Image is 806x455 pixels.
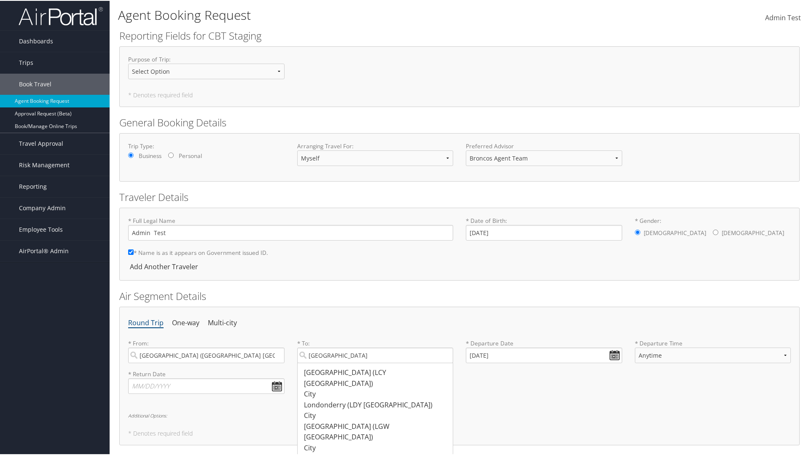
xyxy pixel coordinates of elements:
[19,51,33,72] span: Trips
[635,347,791,362] select: * Departure Time
[172,315,199,330] li: One-way
[128,430,791,436] h5: * Denotes required field
[297,141,454,150] label: Arranging Travel For:
[297,347,454,362] input: [GEOGRAPHIC_DATA] (LCY [GEOGRAPHIC_DATA])CityLondonderry (LDY [GEOGRAPHIC_DATA])City[GEOGRAPHIC_D...
[119,288,800,302] h2: Air Segment Details
[765,12,801,21] span: Admin Test
[635,338,791,369] label: * Departure Time
[19,132,63,153] span: Travel Approval
[179,151,202,159] label: Personal
[19,73,51,94] span: Book Travel
[304,388,449,399] div: City
[635,229,640,234] input: * Gender:[DEMOGRAPHIC_DATA][DEMOGRAPHIC_DATA]
[304,442,449,453] div: City
[128,261,202,271] div: Add Another Traveler
[19,5,103,25] img: airportal-logo.png
[466,141,622,150] label: Preferred Advisor
[128,315,164,330] li: Round Trip
[128,91,791,97] h5: * Denotes required field
[304,367,449,388] div: [GEOGRAPHIC_DATA] (LCY [GEOGRAPHIC_DATA])
[19,30,53,51] span: Dashboards
[128,377,285,393] input: MM/DD/YYYY
[466,216,622,240] label: * Date of Birth:
[304,409,449,420] div: City
[19,218,63,239] span: Employee Tools
[128,141,285,150] label: Trip Type:
[128,54,285,85] label: Purpose of Trip :
[466,347,622,362] input: MM/DD/YYYY
[139,151,161,159] label: Business
[128,369,285,377] label: * Return Date
[208,315,237,330] li: Multi-city
[119,115,800,129] h2: General Booking Details
[304,399,449,410] div: Londonderry (LDY [GEOGRAPHIC_DATA])
[128,249,134,254] input: * Name is as it appears on Government issued ID.
[128,216,453,240] label: * Full Legal Name
[128,338,285,362] label: * From:
[128,224,453,240] input: * Full Legal Name
[297,338,454,362] label: * To:
[19,197,66,218] span: Company Admin
[304,420,449,442] div: [GEOGRAPHIC_DATA] (LGW [GEOGRAPHIC_DATA])
[118,5,573,23] h1: Agent Booking Request
[713,229,718,234] input: * Gender:[DEMOGRAPHIC_DATA][DEMOGRAPHIC_DATA]
[644,224,706,240] label: [DEMOGRAPHIC_DATA]
[128,412,791,417] h6: Additional Options:
[119,28,800,42] h2: Reporting Fields for CBT Staging
[119,189,800,203] h2: Traveler Details
[19,240,69,261] span: AirPortal® Admin
[128,244,268,260] label: * Name is as it appears on Government issued ID.
[722,224,784,240] label: [DEMOGRAPHIC_DATA]
[128,347,285,362] input: City or Airport Code
[635,216,791,241] label: * Gender:
[765,4,801,30] a: Admin Test
[19,175,47,196] span: Reporting
[466,224,622,240] input: * Date of Birth:
[128,63,285,78] select: Purpose of Trip:
[466,338,622,347] label: * Departure Date
[19,154,70,175] span: Risk Management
